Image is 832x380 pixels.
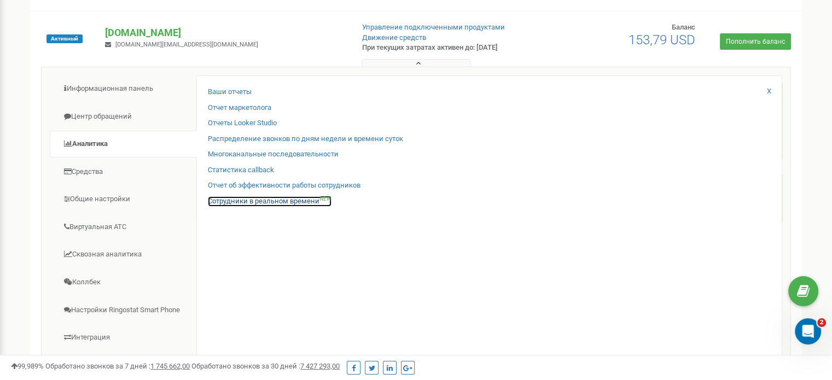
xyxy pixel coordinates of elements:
span: 2 [817,318,826,327]
span: Обработано звонков за 30 дней : [191,362,340,370]
a: Общие настройки [50,186,197,213]
a: Статистика callback [208,165,274,176]
span: Баланс [672,23,695,31]
p: [DOMAIN_NAME] [105,26,344,40]
a: Отчеты Looker Studio [208,118,277,128]
p: При текущих затратах активен до: [DATE] [362,43,537,53]
span: [DOMAIN_NAME][EMAIL_ADDRESS][DOMAIN_NAME] [115,41,258,48]
a: Управление подключенными продуктами [362,23,505,31]
a: Ваши отчеты [208,87,252,97]
span: Обработано звонков за 7 дней : [45,362,190,370]
a: Движение средств [362,33,426,42]
a: Отчет маркетолога [208,103,271,113]
a: Виртуальная АТС [50,214,197,241]
a: X [767,86,771,97]
a: Распределение звонков по дням недели и времени суток [208,134,403,144]
a: Многоканальные последовательности [208,149,339,160]
a: Коллбек [50,269,197,296]
span: 99,989% [11,362,44,370]
a: Сотрудники в реальном времениNEW [208,196,331,207]
a: Аналитика [50,131,197,157]
u: 7 427 293,00 [300,362,340,370]
a: Mini CRM [50,352,197,379]
a: Интеграция [50,324,197,351]
u: 1 745 662,00 [150,362,190,370]
a: Настройки Ringostat Smart Phone [50,297,197,324]
iframe: Intercom live chat [795,318,821,344]
sup: NEW [319,196,331,202]
a: Информационная панель [50,75,197,102]
a: Средства [50,159,197,185]
a: Пополнить баланс [720,33,791,50]
span: 153,79 USD [629,32,695,48]
a: Центр обращений [50,103,197,130]
span: Активный [46,34,83,43]
a: Отчет об эффективности работы сотрудников [208,180,360,191]
a: Сквозная аналитика [50,241,197,268]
